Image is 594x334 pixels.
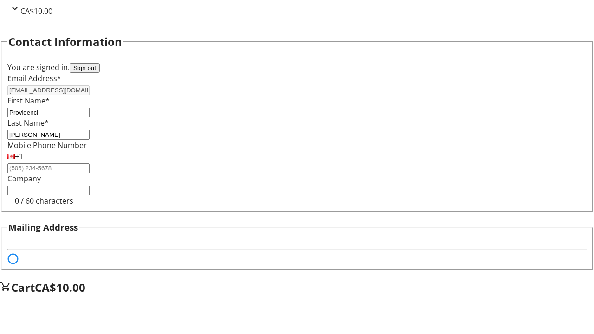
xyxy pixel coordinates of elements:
tr-character-limit: 0 / 60 characters [15,196,73,206]
div: You are signed in. [7,62,587,73]
span: CA$10.00 [20,6,52,16]
input: (506) 234-5678 [7,163,90,173]
label: First Name* [7,96,50,106]
h3: Mailing Address [8,221,78,234]
label: Company [7,173,41,184]
button: Sign out [70,63,100,73]
label: Last Name* [7,118,49,128]
label: Mobile Phone Number [7,140,87,150]
span: CA$10.00 [35,280,85,295]
span: Cart [11,280,35,295]
label: Email Address* [7,73,61,83]
h2: Contact Information [8,33,122,50]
